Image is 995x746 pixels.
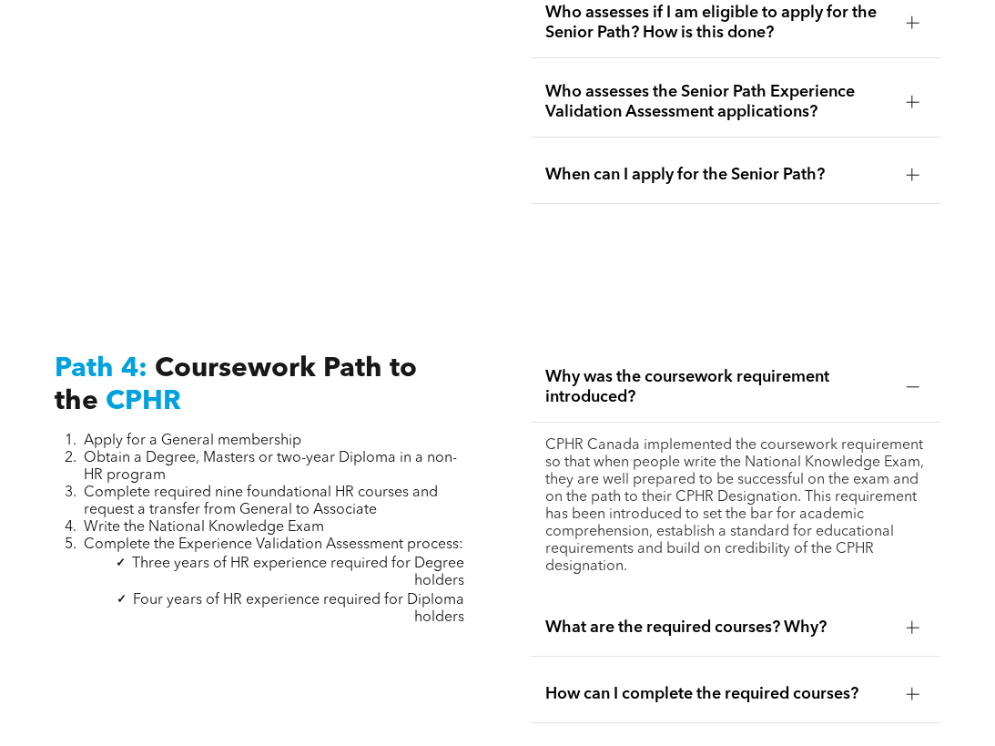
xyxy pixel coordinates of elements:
[545,684,892,704] span: How can I complete the required courses?
[55,355,417,415] span: Coursework Path to the
[55,355,147,383] span: Path 4:
[84,434,301,448] span: Apply for a General membership
[84,520,324,535] span: Write the National Knowledge Exam
[84,451,457,483] span: Obtain a Degree, Masters or two-year Diploma in a non-HR program
[84,485,438,517] span: Complete required nine foundational HR courses and request a transfer from General to Associate
[132,557,464,588] span: Three years of HR experience required for Degree holders
[545,618,892,638] span: What are the required courses? Why?
[545,367,892,407] span: Why was the coursework requirement introduced?
[545,82,892,122] span: Who assesses the Senior Path Experience Validation Assessment applications?
[545,437,927,576] p: CPHR Canada implemented the coursework requirement so that when people write the National Knowled...
[84,537,463,552] span: Complete the Experience Validation Assessment process:
[545,3,892,43] span: Who assesses if I am eligible to apply for the Senior Path? How is this done?
[133,593,464,625] span: Four years of HR experience required for Diploma holders
[106,388,181,415] span: CPHR
[545,165,892,185] span: When can I apply for the Senior Path?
